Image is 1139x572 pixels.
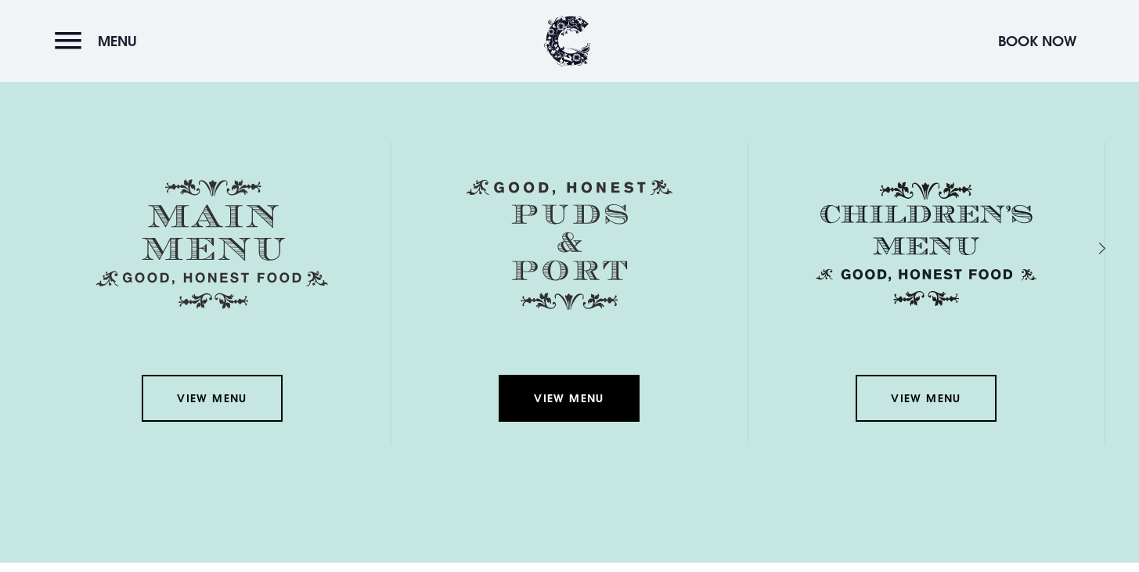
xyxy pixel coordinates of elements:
[810,179,1042,309] img: Childrens Menu 1
[96,179,328,309] img: Menu main menu
[499,375,640,422] a: View Menu
[98,32,137,50] span: Menu
[856,375,997,422] a: View Menu
[142,375,283,422] a: View Menu
[55,24,145,58] button: Menu
[544,16,591,67] img: Clandeboye Lodge
[990,24,1084,58] button: Book Now
[1078,237,1093,260] div: Next slide
[467,179,672,311] img: Menu puds and port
